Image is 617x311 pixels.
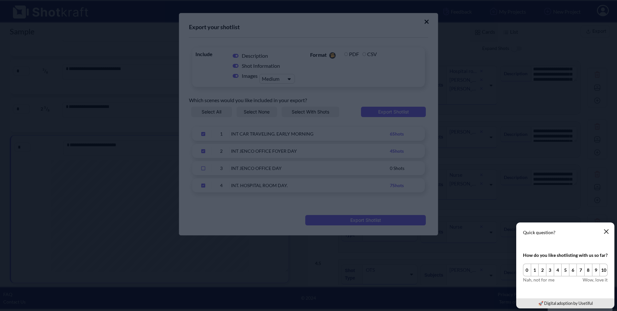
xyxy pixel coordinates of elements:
div: Online [5,6,60,10]
button: 6 [569,264,577,276]
div: How do you like shotlisting with us so far? [523,252,608,258]
button: 2 [538,264,546,276]
button: 4 [554,264,562,276]
button: 1 [531,264,539,276]
button: 9 [592,264,600,276]
button: 3 [546,264,554,276]
button: 5 [561,264,569,276]
button: 10 [600,264,608,276]
p: Quick question? [523,229,608,236]
a: 🚀 Digital adoption by Usetiful [538,301,593,306]
button: 7 [576,264,585,276]
span: Nah, not for me [523,276,554,283]
button: 8 [584,264,592,276]
span: Wow, love it [583,276,608,283]
button: 0 [523,264,531,276]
